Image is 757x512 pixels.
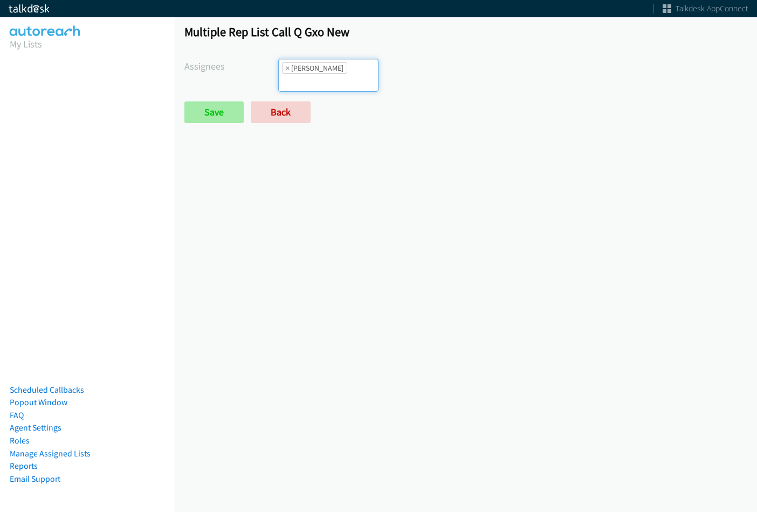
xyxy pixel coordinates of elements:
[251,101,311,123] a: Back
[10,461,38,471] a: Reports
[286,63,290,73] span: ×
[10,448,91,459] a: Manage Assigned Lists
[10,435,30,446] a: Roles
[10,397,67,407] a: Popout Window
[282,62,347,74] li: Daquaya Johnson
[184,24,747,39] h1: Multiple Rep List Call Q Gxo New
[10,422,61,433] a: Agent Settings
[10,474,60,484] a: Email Support
[184,101,244,123] input: Save
[10,385,84,395] a: Scheduled Callbacks
[10,38,42,50] a: My Lists
[184,59,278,73] label: Assignees
[10,410,24,420] a: FAQ
[663,3,748,14] a: Talkdesk AppConnect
